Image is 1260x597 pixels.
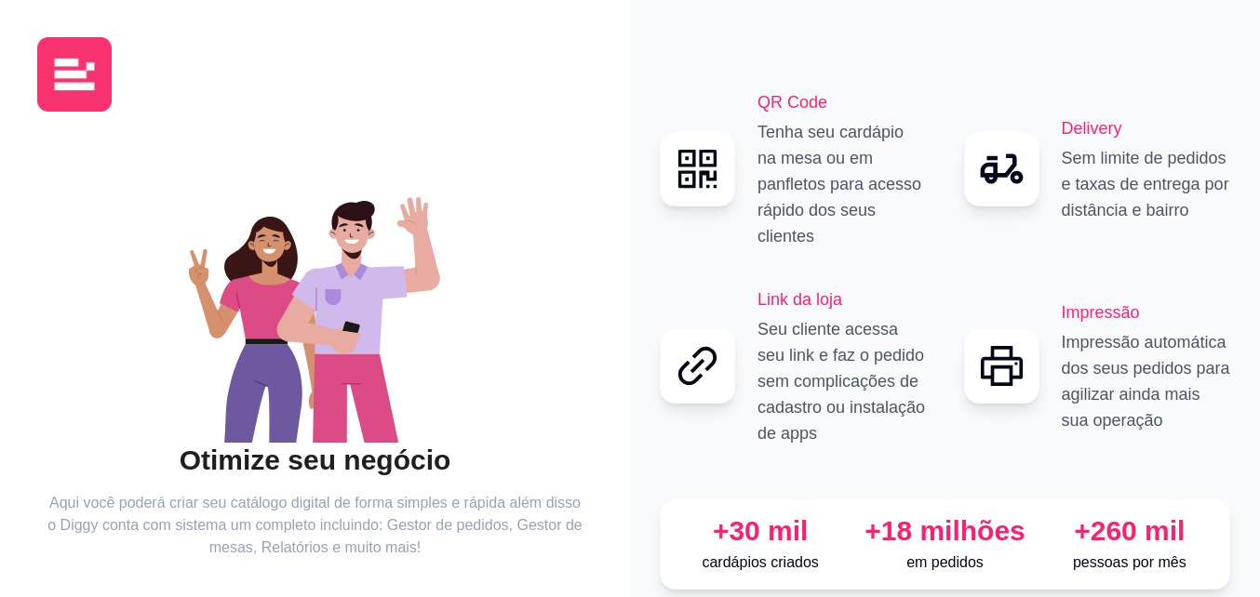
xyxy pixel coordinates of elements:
div: animation [47,164,583,443]
h2: QR Code [757,89,927,115]
p: em pedidos [860,551,1029,574]
p: cardápios criados [676,551,845,574]
div: +18 milhões [860,514,1029,548]
h2: Impressão [1062,299,1231,325]
p: Sem limite de pedidos e taxas de entrega por distância e bairro [1062,145,1231,223]
div: +30 mil [676,514,845,548]
h2: Link da loja [757,286,927,312]
div: +260 mil [1045,514,1214,548]
p: Seu cliente acessa seu link e faz o pedido sem complicações de cadastro ou instalação de apps [757,316,927,446]
img: logo [37,37,112,112]
p: Impressão automática dos seus pedidos para agilizar ainda mais sua operação [1062,329,1231,433]
article: Aqui você poderá criar seu catálogo digital de forma simples e rápida além disso o Diggy conta co... [47,492,583,559]
p: pessoas por mês [1045,551,1214,574]
p: Tenha seu cardápio na mesa ou em panfletos para acesso rápido dos seus clientes [757,119,927,249]
h2: Otimize seu negócio [47,443,583,478]
h2: Delivery [1062,115,1231,141]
